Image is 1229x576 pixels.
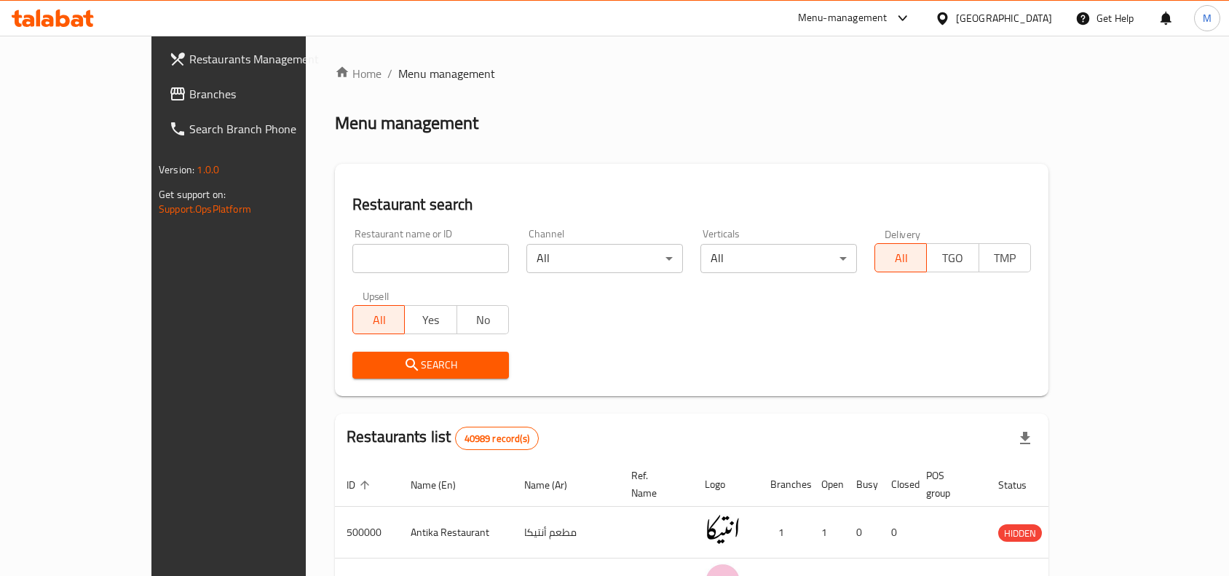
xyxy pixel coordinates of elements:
th: Open [810,462,845,507]
div: [GEOGRAPHIC_DATA] [956,10,1052,26]
button: Search [352,352,509,379]
h2: Restaurant search [352,194,1031,216]
div: Menu-management [798,9,888,27]
button: Yes [404,305,457,334]
th: Busy [845,462,880,507]
th: Branches [759,462,810,507]
a: Restaurants Management [157,42,357,76]
span: 40989 record(s) [456,432,538,446]
span: Restaurants Management [189,50,345,68]
button: All [874,243,927,272]
input: Search for restaurant name or ID.. [352,244,509,273]
span: ID [347,476,374,494]
li: / [387,65,392,82]
span: Ref. Name [631,467,676,502]
span: Branches [189,85,345,103]
a: Home [335,65,382,82]
span: All [359,309,399,331]
td: 500000 [335,507,399,559]
span: TMP [985,248,1025,269]
span: POS group [926,467,969,502]
div: All [526,244,683,273]
span: Get support on: [159,185,226,204]
img: Antika Restaurant [705,511,741,548]
span: No [463,309,503,331]
th: Closed [880,462,914,507]
span: Name (En) [411,476,475,494]
span: M [1203,10,1212,26]
td: 0 [880,507,914,559]
a: Branches [157,76,357,111]
button: All [352,305,405,334]
td: Antika Restaurant [399,507,513,559]
th: Logo [693,462,759,507]
nav: breadcrumb [335,65,1048,82]
span: Menu management [398,65,495,82]
span: Search Branch Phone [189,120,345,138]
h2: Menu management [335,111,478,135]
span: 1.0.0 [197,160,219,179]
td: 1 [810,507,845,559]
label: Delivery [885,229,921,239]
td: 0 [845,507,880,559]
span: Yes [411,309,451,331]
button: No [457,305,509,334]
div: HIDDEN [998,524,1042,542]
label: Upsell [363,291,390,301]
span: TGO [933,248,973,269]
h2: Restaurants list [347,426,539,450]
span: Search [364,356,497,374]
span: Name (Ar) [524,476,586,494]
div: Export file [1008,421,1043,456]
button: TGO [926,243,979,272]
td: مطعم أنتيكا [513,507,620,559]
span: All [881,248,921,269]
a: Search Branch Phone [157,111,357,146]
span: HIDDEN [998,525,1042,542]
span: Version: [159,160,194,179]
span: Status [998,476,1046,494]
button: TMP [979,243,1031,272]
div: All [700,244,857,273]
div: Total records count [455,427,539,450]
td: 1 [759,507,810,559]
a: Support.OpsPlatform [159,200,251,218]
